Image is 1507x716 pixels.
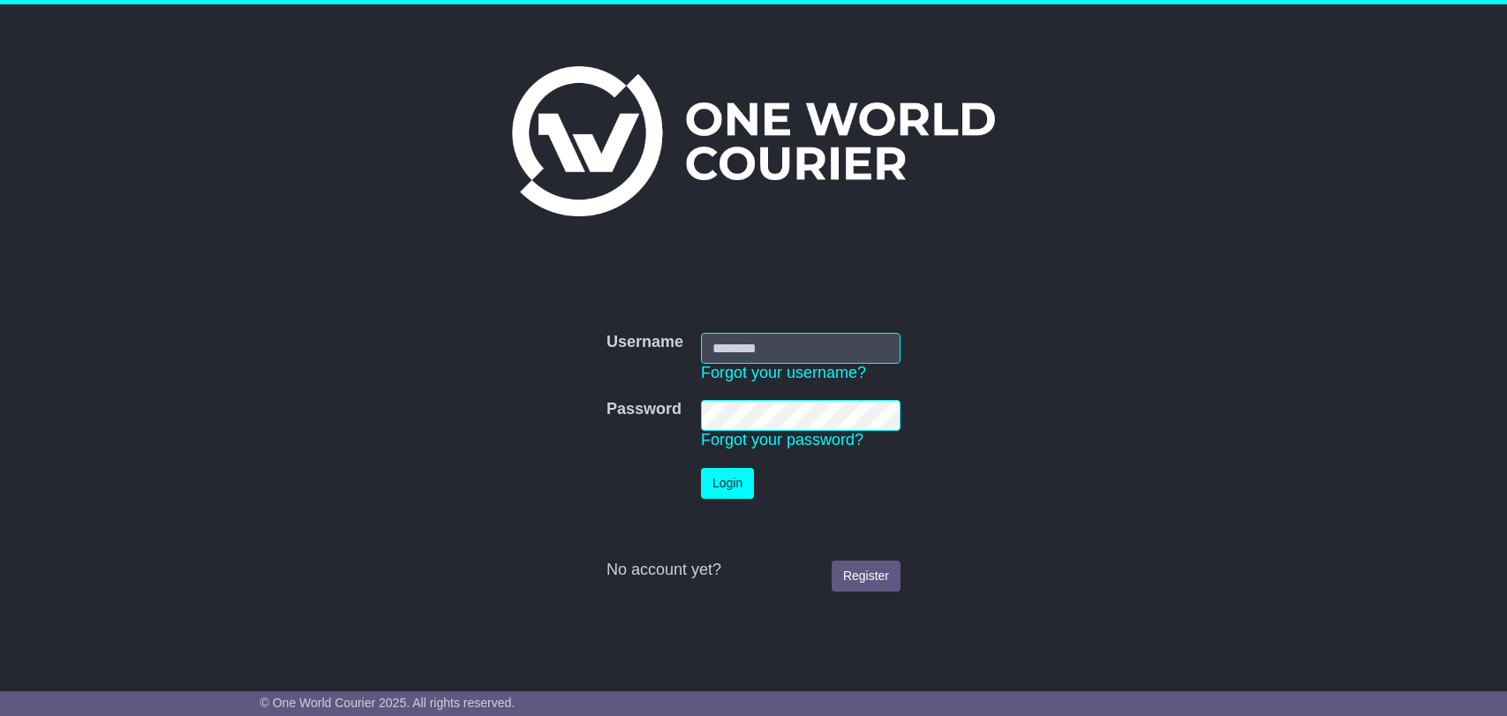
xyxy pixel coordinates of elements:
[701,364,866,381] a: Forgot your username?
[607,561,900,580] div: No account yet?
[832,561,900,592] a: Register
[260,696,516,710] span: © One World Courier 2025. All rights reserved.
[607,400,682,419] label: Password
[701,431,863,448] a: Forgot your password?
[607,333,683,352] label: Username
[512,66,994,216] img: One World
[701,468,754,499] button: Login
